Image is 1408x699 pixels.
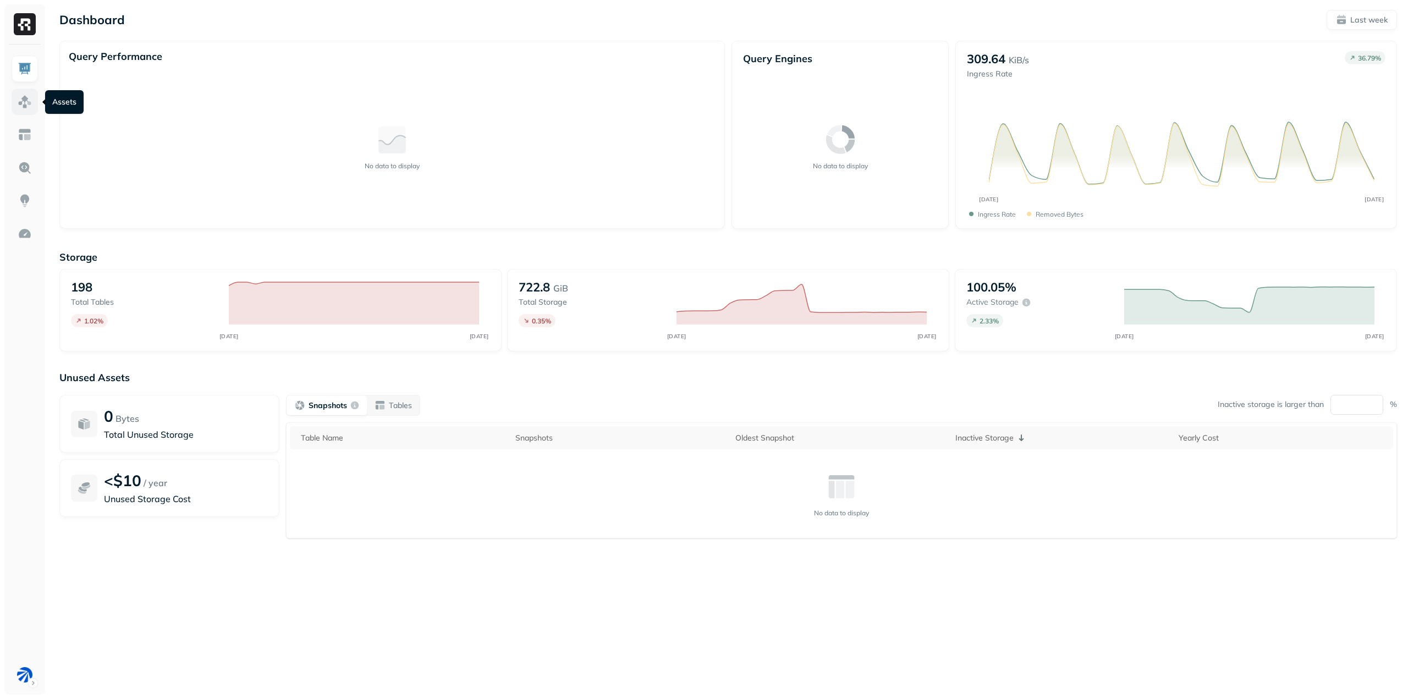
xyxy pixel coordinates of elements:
tspan: [DATE] [980,196,999,202]
div: Oldest Snapshot [735,433,944,443]
img: Ryft [14,13,36,35]
p: Ingress Rate [967,69,1029,79]
p: Ingress Rate [978,210,1016,218]
p: Last week [1350,15,1388,25]
p: Dashboard [59,12,125,27]
p: No data to display [814,509,869,517]
tspan: [DATE] [1365,196,1384,202]
p: Total tables [71,297,218,307]
tspan: [DATE] [219,333,238,340]
p: Total Unused Storage [104,428,268,441]
p: Inactive storage is larger than [1218,399,1324,410]
p: Unused Assets [59,371,1397,384]
tspan: [DATE] [1365,333,1384,340]
p: Unused Storage Cost [104,492,268,505]
p: 1.02 % [84,317,103,325]
img: Dashboard [18,62,32,76]
div: Snapshots [515,433,724,443]
p: Bytes [116,412,139,425]
p: No data to display [365,162,420,170]
p: KiB/s [1009,53,1029,67]
p: Query Engines [743,52,937,65]
div: Yearly Cost [1179,433,1388,443]
img: Query Explorer [18,161,32,175]
p: 2.33 % [980,317,999,325]
img: Assets [18,95,32,109]
p: Tables [389,400,412,411]
tspan: [DATE] [1114,333,1134,340]
p: 0 [104,406,113,426]
p: Query Performance [69,50,162,63]
p: No data to display [813,162,868,170]
button: Last week [1327,10,1397,30]
p: GiB [553,282,568,295]
tspan: [DATE] [917,333,936,340]
img: BAM Dev [17,667,32,683]
p: 100.05% [966,279,1016,295]
img: Insights [18,194,32,208]
p: Snapshots [309,400,347,411]
p: <$10 [104,471,141,490]
p: Inactive Storage [955,433,1014,443]
tspan: [DATE] [667,333,686,340]
p: Storage [59,251,1397,263]
p: 0.35 % [532,317,551,325]
p: Removed bytes [1036,210,1083,218]
tspan: [DATE] [469,333,488,340]
p: 198 [71,279,92,295]
p: 722.8 [519,279,550,295]
p: Total storage [519,297,665,307]
p: / year [144,476,167,489]
div: Assets [45,90,84,114]
img: Asset Explorer [18,128,32,142]
p: Active storage [966,297,1019,307]
p: 309.64 [967,51,1005,67]
p: 36.79 % [1358,54,1381,62]
p: % [1390,399,1397,410]
img: Optimization [18,227,32,241]
div: Table Name [301,433,504,443]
